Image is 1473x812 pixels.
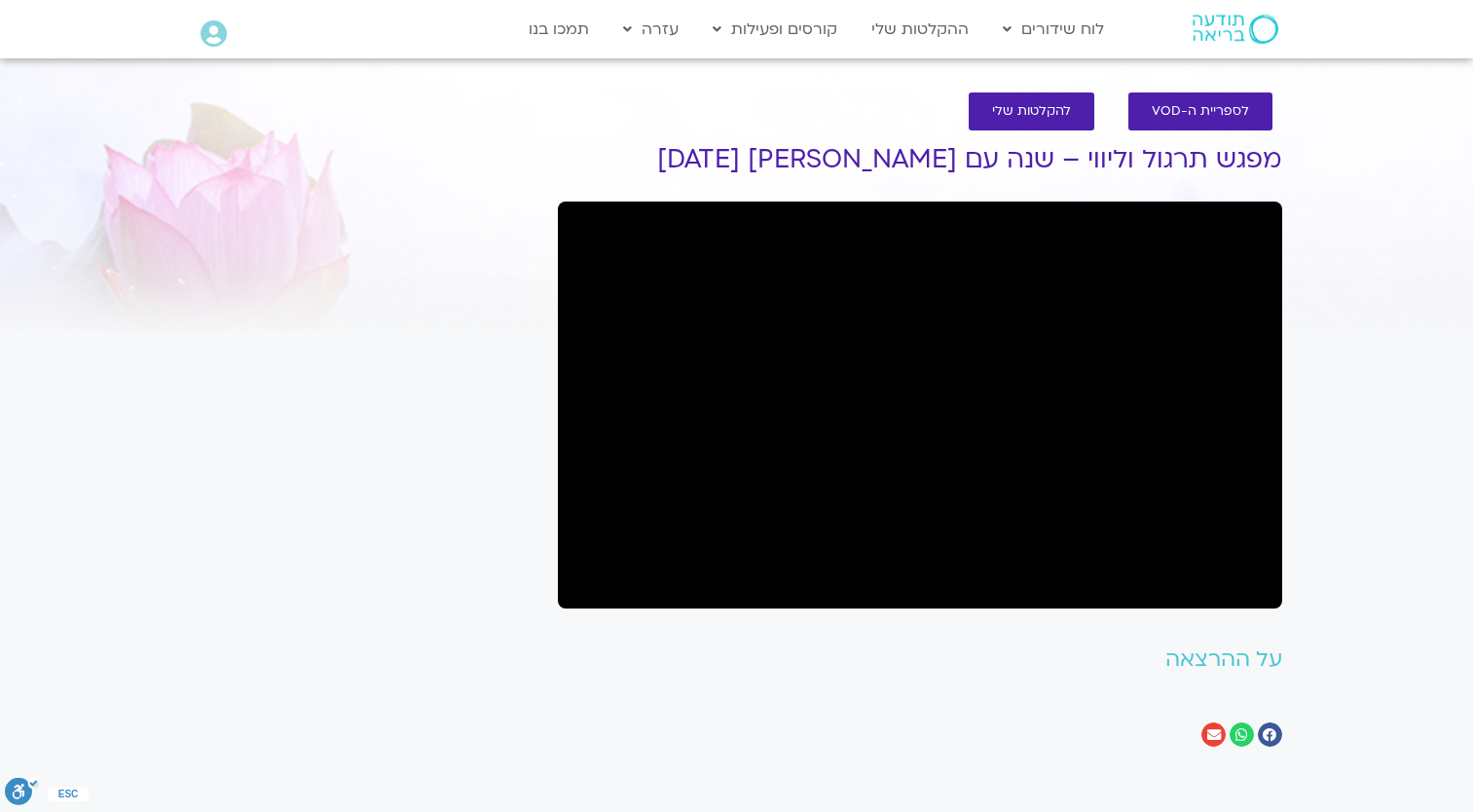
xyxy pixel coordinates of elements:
div: שיתוף ב email [1201,722,1226,747]
div: שיתוף ב facebook [1258,722,1282,747]
a: להקלטות שלי [969,92,1094,130]
span: להקלטות שלי [992,104,1071,119]
span: לספריית ה-VOD [1152,104,1249,119]
a: קורסים ופעילות [703,11,847,48]
a: תמכו בנו [519,11,599,48]
a: לוח שידורים [993,11,1114,48]
h1: מפגש תרגול וליווי – שנה עם [PERSON_NAME] [DATE] [558,145,1282,174]
h2: על ההרצאה [558,647,1282,672]
a: עזרה [613,11,688,48]
img: תודעה בריאה [1193,15,1278,44]
div: שיתוף ב whatsapp [1230,722,1254,747]
a: ההקלטות שלי [862,11,978,48]
a: לספריית ה-VOD [1128,92,1272,130]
